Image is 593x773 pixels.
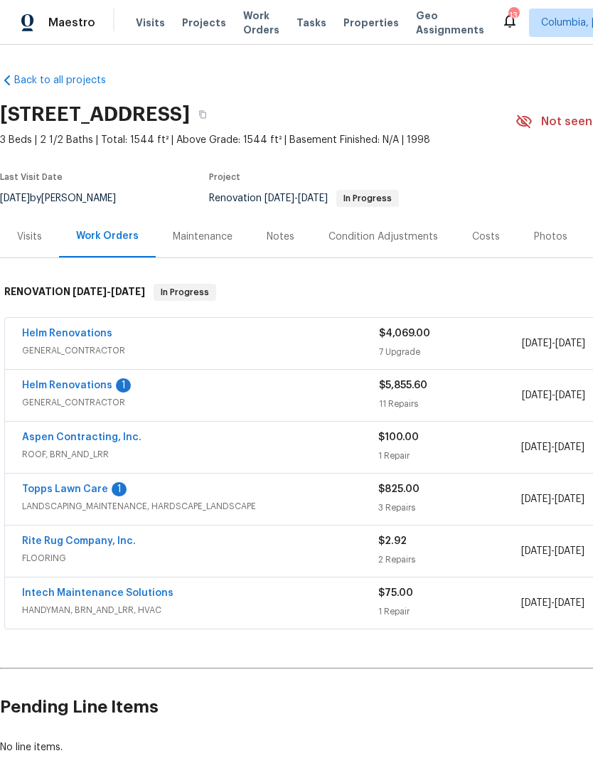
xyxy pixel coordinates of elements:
[267,230,294,244] div: Notes
[17,230,42,244] div: Visits
[379,345,522,359] div: 7 Upgrade
[22,329,112,338] a: Helm Renovations
[343,16,399,30] span: Properties
[378,536,407,546] span: $2.92
[521,440,584,454] span: -
[22,484,108,494] a: Topps Lawn Care
[378,484,420,494] span: $825.00
[111,287,145,297] span: [DATE]
[378,553,520,567] div: 2 Repairs
[508,9,518,23] div: 13
[22,551,378,565] span: FLOORING
[182,16,226,30] span: Projects
[338,194,397,203] span: In Progress
[379,329,430,338] span: $4,069.00
[555,598,584,608] span: [DATE]
[22,536,136,546] a: Rite Rug Company, Inc.
[73,287,145,297] span: -
[379,380,427,390] span: $5,855.60
[521,598,551,608] span: [DATE]
[112,482,127,496] div: 1
[555,338,585,348] span: [DATE]
[136,16,165,30] span: Visits
[22,343,379,358] span: GENERAL_CONTRACTOR
[296,18,326,28] span: Tasks
[22,432,141,442] a: Aspen Contracting, Inc.
[522,390,552,400] span: [DATE]
[555,390,585,400] span: [DATE]
[555,442,584,452] span: [DATE]
[555,546,584,556] span: [DATE]
[555,494,584,504] span: [DATE]
[22,588,173,598] a: Intech Maintenance Solutions
[521,546,551,556] span: [DATE]
[22,603,378,617] span: HANDYMAN, BRN_AND_LRR, HVAC
[472,230,500,244] div: Costs
[265,193,328,203] span: -
[378,604,520,619] div: 1 Repair
[522,338,552,348] span: [DATE]
[378,449,520,463] div: 1 Repair
[22,380,112,390] a: Helm Renovations
[378,501,520,515] div: 3 Repairs
[521,544,584,558] span: -
[379,397,522,411] div: 11 Repairs
[522,336,585,351] span: -
[328,230,438,244] div: Condition Adjustments
[265,193,294,203] span: [DATE]
[4,284,145,301] h6: RENOVATION
[209,193,399,203] span: Renovation
[76,229,139,243] div: Work Orders
[22,447,378,462] span: ROOF, BRN_AND_LRR
[48,16,95,30] span: Maestro
[416,9,484,37] span: Geo Assignments
[155,285,215,299] span: In Progress
[73,287,107,297] span: [DATE]
[378,588,413,598] span: $75.00
[378,432,419,442] span: $100.00
[173,230,233,244] div: Maintenance
[209,173,240,181] span: Project
[521,494,551,504] span: [DATE]
[190,102,215,127] button: Copy Address
[243,9,279,37] span: Work Orders
[298,193,328,203] span: [DATE]
[522,388,585,403] span: -
[521,492,584,506] span: -
[521,442,551,452] span: [DATE]
[116,378,131,393] div: 1
[521,596,584,610] span: -
[534,230,567,244] div: Photos
[22,499,378,513] span: LANDSCAPING_MAINTENANCE, HARDSCAPE_LANDSCAPE
[22,395,379,410] span: GENERAL_CONTRACTOR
